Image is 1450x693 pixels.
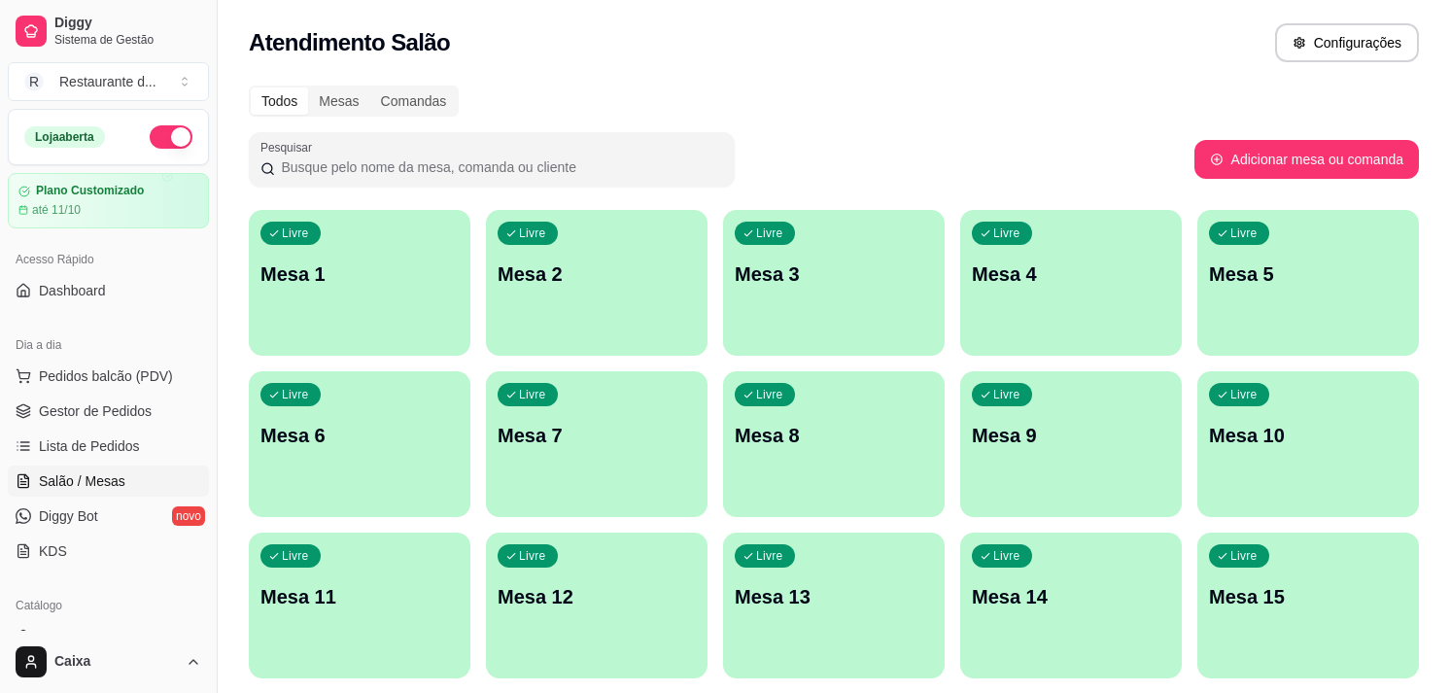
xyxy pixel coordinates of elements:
[972,260,1170,288] p: Mesa 4
[960,533,1182,678] button: LivreMesa 14
[39,366,173,386] span: Pedidos balcão (PDV)
[249,27,450,58] h2: Atendimento Salão
[519,387,546,402] p: Livre
[54,32,201,48] span: Sistema de Gestão
[54,653,178,671] span: Caixa
[8,173,209,228] a: Plano Customizadoaté 11/10
[275,157,723,177] input: Pesquisar
[486,533,708,678] button: LivreMesa 12
[32,202,81,218] article: até 11/10
[150,125,192,149] button: Alterar Status
[1230,548,1258,564] p: Livre
[735,260,933,288] p: Mesa 3
[723,371,945,517] button: LivreMesa 8
[8,501,209,532] a: Diggy Botnovo
[972,422,1170,449] p: Mesa 9
[1197,371,1419,517] button: LivreMesa 10
[8,8,209,54] a: DiggySistema de Gestão
[960,210,1182,356] button: LivreMesa 4
[1230,387,1258,402] p: Livre
[993,225,1020,241] p: Livre
[282,548,309,564] p: Livre
[498,260,696,288] p: Mesa 2
[39,436,140,456] span: Lista de Pedidos
[1230,225,1258,241] p: Livre
[8,431,209,462] a: Lista de Pedidos
[993,548,1020,564] p: Livre
[282,225,309,241] p: Livre
[1275,23,1419,62] button: Configurações
[260,583,459,610] p: Mesa 11
[249,210,470,356] button: LivreMesa 1
[39,281,106,300] span: Dashboard
[723,533,945,678] button: LivreMesa 13
[1209,422,1407,449] p: Mesa 10
[960,371,1182,517] button: LivreMesa 9
[735,422,933,449] p: Mesa 8
[24,126,105,148] div: Loja aberta
[519,548,546,564] p: Livre
[8,396,209,427] a: Gestor de Pedidos
[756,548,783,564] p: Livre
[1209,260,1407,288] p: Mesa 5
[8,244,209,275] div: Acesso Rápido
[498,422,696,449] p: Mesa 7
[8,329,209,361] div: Dia a dia
[8,62,209,101] button: Select a team
[519,225,546,241] p: Livre
[39,471,125,491] span: Salão / Mesas
[1209,583,1407,610] p: Mesa 15
[735,583,933,610] p: Mesa 13
[8,639,209,685] button: Caixa
[486,210,708,356] button: LivreMesa 2
[260,422,459,449] p: Mesa 6
[36,184,144,198] article: Plano Customizado
[260,260,459,288] p: Mesa 1
[260,139,319,156] label: Pesquisar
[282,387,309,402] p: Livre
[8,621,209,652] a: Produtos
[8,361,209,392] button: Pedidos balcão (PDV)
[251,87,308,115] div: Todos
[8,466,209,497] a: Salão / Mesas
[1197,533,1419,678] button: LivreMesa 15
[993,387,1020,402] p: Livre
[39,506,98,526] span: Diggy Bot
[39,401,152,421] span: Gestor de Pedidos
[8,590,209,621] div: Catálogo
[8,536,209,567] a: KDS
[498,583,696,610] p: Mesa 12
[54,15,201,32] span: Diggy
[1197,210,1419,356] button: LivreMesa 5
[249,371,470,517] button: LivreMesa 6
[723,210,945,356] button: LivreMesa 3
[39,627,93,646] span: Produtos
[486,371,708,517] button: LivreMesa 7
[370,87,458,115] div: Comandas
[249,533,470,678] button: LivreMesa 11
[756,225,783,241] p: Livre
[59,72,156,91] div: Restaurante d ...
[39,541,67,561] span: KDS
[24,72,44,91] span: R
[756,387,783,402] p: Livre
[308,87,369,115] div: Mesas
[8,275,209,306] a: Dashboard
[1194,140,1419,179] button: Adicionar mesa ou comanda
[972,583,1170,610] p: Mesa 14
